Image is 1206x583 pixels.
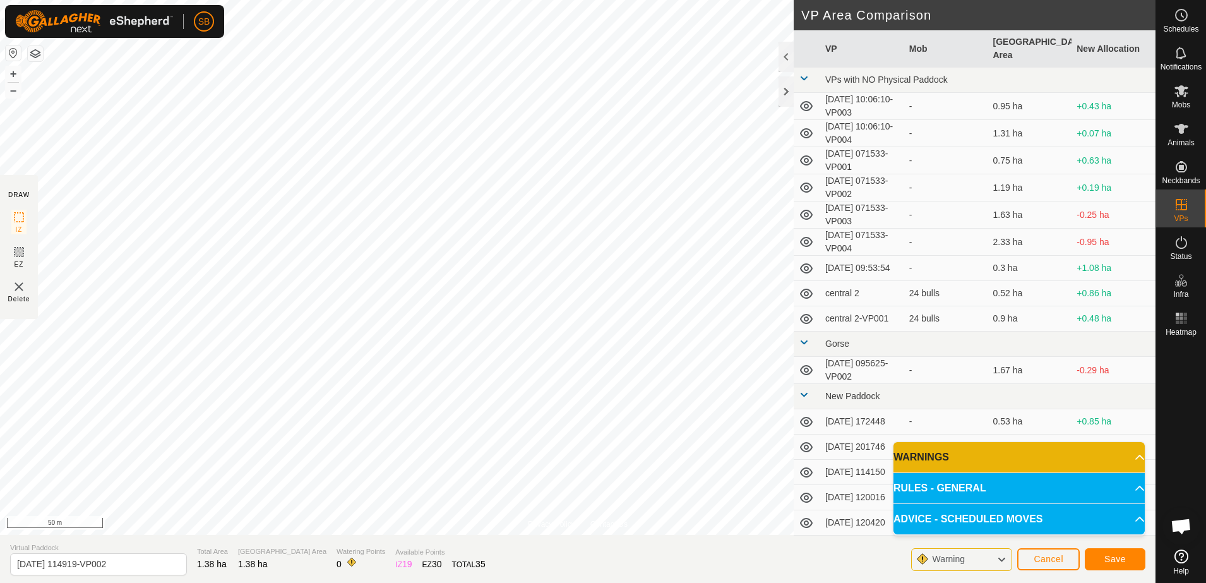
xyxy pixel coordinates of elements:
div: - [909,127,983,140]
span: Cancel [1034,554,1063,564]
span: VPs with NO Physical Paddock [825,75,948,85]
th: New Allocation [1072,30,1155,68]
div: - [909,181,983,195]
span: 1.38 ha [238,559,268,569]
p-accordion-header: WARNINGS [893,442,1145,472]
span: SB [198,15,210,28]
span: 30 [432,559,442,569]
button: + [6,66,21,81]
th: [GEOGRAPHIC_DATA] Area [988,30,1072,68]
span: [GEOGRAPHIC_DATA] Area [238,546,326,557]
span: New Paddock [825,391,880,401]
span: VPs [1174,215,1188,222]
span: Infra [1173,291,1188,298]
td: [DATE] 071533-VP002 [820,174,904,201]
div: - [909,100,983,113]
a: Privacy Policy [528,519,575,530]
img: Gallagher Logo [15,10,173,33]
span: Watering Points [337,546,385,557]
td: [DATE] 120016 [820,485,904,510]
td: -0.25 ha [1072,201,1155,229]
a: Contact Us [590,519,628,530]
span: Warning [932,554,965,564]
span: 19 [402,559,412,569]
td: +1.28 ha [1072,435,1155,460]
span: 0 [337,559,342,569]
span: Neckbands [1162,177,1200,184]
td: [DATE] 120420 [820,510,904,536]
span: Gorse [825,339,849,349]
td: [DATE] 201746 [820,435,904,460]
span: Heatmap [1166,328,1197,336]
td: [DATE] 071533-VP003 [820,201,904,229]
a: Help [1156,544,1206,580]
div: - [909,364,983,377]
div: 24 bulls [909,287,983,300]
div: DRAW [8,190,30,200]
div: EZ [422,558,442,571]
td: 1.63 ha [988,201,1072,229]
td: 1.31 ha [988,120,1072,147]
td: +0.48 ha [1072,306,1155,332]
td: +0.07 ha [1072,120,1155,147]
td: -0.95 ha [1072,229,1155,256]
th: VP [820,30,904,68]
td: [DATE] 095625-VP002 [820,357,904,384]
span: Schedules [1163,25,1198,33]
span: Virtual Paddock [10,543,187,553]
h2: VP Area Comparison [801,8,1155,23]
div: IZ [395,558,412,571]
td: 0.95 ha [988,93,1072,120]
span: RULES - GENERAL [893,481,986,496]
td: 0.3 ha [988,256,1072,281]
button: – [6,83,21,98]
p-accordion-header: ADVICE - SCHEDULED MOVES [893,504,1145,534]
div: Open chat [1162,507,1200,545]
span: Help [1173,567,1189,575]
td: [DATE] 071533-VP001 [820,147,904,174]
td: 1.67 ha [988,357,1072,384]
td: central 2-VP001 [820,306,904,332]
td: [DATE] 10:06:10-VP004 [820,120,904,147]
div: - [909,261,983,275]
td: 0.1 ha [988,435,1072,460]
td: 1.19 ha [988,174,1072,201]
span: EZ [15,260,24,269]
p-accordion-header: RULES - GENERAL [893,473,1145,503]
img: VP [11,279,27,294]
div: - [909,208,983,222]
button: Cancel [1017,548,1080,570]
td: central 2 [820,281,904,306]
span: Mobs [1172,101,1190,109]
div: TOTAL [452,558,486,571]
button: Save [1085,548,1145,570]
td: [DATE] 071533-VP004 [820,229,904,256]
span: Animals [1167,139,1195,147]
td: [DATE] 09:53:54 [820,256,904,281]
div: - [909,154,983,167]
span: Status [1170,253,1191,260]
td: +0.43 ha [1072,93,1155,120]
td: [DATE] 10:06:10-VP003 [820,93,904,120]
th: Mob [904,30,988,68]
span: IZ [16,225,23,234]
td: [DATE] 172448 [820,409,904,435]
span: 1.38 ha [197,559,227,569]
span: Total Area [197,546,228,557]
span: Delete [8,294,30,304]
div: 24 bulls [909,312,983,325]
td: 0.75 ha [988,147,1072,174]
td: +0.85 ha [1072,409,1155,435]
span: WARNINGS [893,450,949,465]
td: 0.53 ha [988,409,1072,435]
td: -0.29 ha [1072,357,1155,384]
td: +0.63 ha [1072,147,1155,174]
div: - [909,236,983,249]
td: [DATE] 114150 [820,460,904,485]
td: +0.19 ha [1072,174,1155,201]
span: Available Points [395,547,485,558]
td: 2.33 ha [988,229,1072,256]
div: - [909,415,983,428]
button: Reset Map [6,45,21,61]
span: Notifications [1161,63,1202,71]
